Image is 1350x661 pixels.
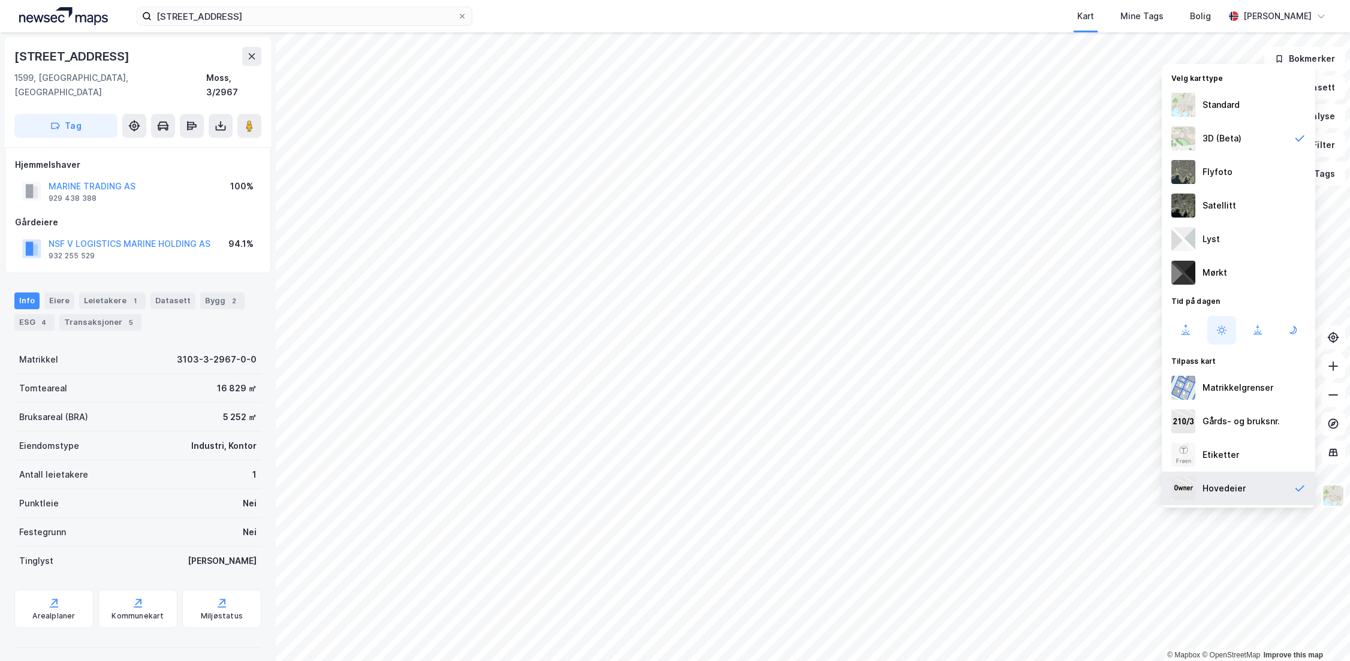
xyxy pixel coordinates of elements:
button: Bokmerker [1264,47,1345,71]
div: Satellitt [1203,198,1236,213]
img: Z [1171,126,1195,150]
button: Filter [1288,133,1345,157]
div: 1599, [GEOGRAPHIC_DATA], [GEOGRAPHIC_DATA] [14,71,206,99]
div: 100% [230,179,254,194]
img: cadastreBorders.cfe08de4b5ddd52a10de.jpeg [1171,376,1195,400]
div: Etiketter [1203,448,1239,462]
div: Miljøstatus [201,611,243,621]
div: 1 [129,295,141,307]
div: Hovedeier [1203,481,1246,496]
div: Bruksareal (BRA) [19,410,88,424]
div: Eiere [44,292,74,309]
div: 2 [228,295,240,307]
div: 94.1% [228,237,254,251]
div: [PERSON_NAME] [1243,9,1312,23]
div: 1 [252,467,257,482]
input: Søk på adresse, matrikkel, gårdeiere, leietakere eller personer [152,7,457,25]
div: Nei [243,525,257,539]
div: Hjemmelshaver [15,158,261,172]
div: Gårdeiere [15,215,261,230]
div: Velg karttype [1162,67,1315,88]
div: Nei [243,496,257,511]
a: OpenStreetMap [1202,651,1260,659]
div: 3D (Beta) [1203,131,1241,146]
div: Mine Tags [1120,9,1164,23]
div: 3103-3-2967-0-0 [177,352,257,367]
div: [PERSON_NAME] [188,554,257,568]
div: Lyst [1203,232,1220,246]
div: 4 [38,316,50,328]
div: Bygg [200,292,245,309]
img: cadastreKeys.547ab17ec502f5a4ef2b.jpeg [1171,409,1195,433]
img: Z [1171,160,1195,184]
div: Industri, Kontor [191,439,257,453]
a: Mapbox [1167,651,1200,659]
img: majorOwner.b5e170eddb5c04bfeeff.jpeg [1171,476,1195,500]
div: Moss, 3/2967 [206,71,261,99]
iframe: Chat Widget [1290,603,1350,661]
div: Flyfoto [1203,165,1233,179]
img: 9k= [1171,194,1195,218]
div: Tinglyst [19,554,53,568]
div: Standard [1203,98,1240,112]
div: Arealplaner [32,611,75,621]
div: Matrikkel [19,352,58,367]
img: luj3wr1y2y3+OchiMxRmMxRlscgabnMEmZ7DJGWxyBpucwSZnsMkZbHIGm5zBJmewyRlscgabnMEmZ7DJGWxyBpucwSZnsMkZ... [1171,227,1195,251]
div: Tilpass kart [1162,349,1315,371]
img: logo.a4113a55bc3d86da70a041830d287a7e.svg [19,7,108,25]
a: Improve this map [1264,651,1323,659]
div: Bolig [1190,9,1211,23]
div: Info [14,292,40,309]
div: 929 438 388 [49,194,97,203]
div: Tomteareal [19,381,67,396]
div: [STREET_ADDRESS] [14,47,132,66]
div: Tid på dagen [1162,289,1315,311]
div: 932 255 529 [49,251,95,261]
div: Festegrunn [19,525,66,539]
div: Kommunekart [112,611,164,621]
div: Kontrollprogram for chat [1290,603,1350,661]
div: 5 252 ㎡ [223,410,257,424]
div: Antall leietakere [19,467,88,482]
img: Z [1322,484,1345,507]
img: Z [1171,93,1195,117]
div: Eiendomstype [19,439,79,453]
div: Kart [1077,9,1094,23]
img: nCdM7BzjoCAAAAAElFTkSuQmCC [1171,261,1195,285]
div: Mørkt [1203,265,1227,280]
div: 5 [125,316,137,328]
div: Transaksjoner [59,314,141,331]
button: Tag [14,114,117,138]
div: ESG [14,314,55,331]
div: 16 829 ㎡ [217,381,257,396]
div: Leietakere [79,292,146,309]
button: Tags [1289,162,1345,186]
div: Punktleie [19,496,59,511]
div: Datasett [150,292,195,309]
img: Z [1171,443,1195,467]
div: Gårds- og bruksnr. [1203,414,1280,428]
div: Matrikkelgrenser [1203,381,1273,395]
